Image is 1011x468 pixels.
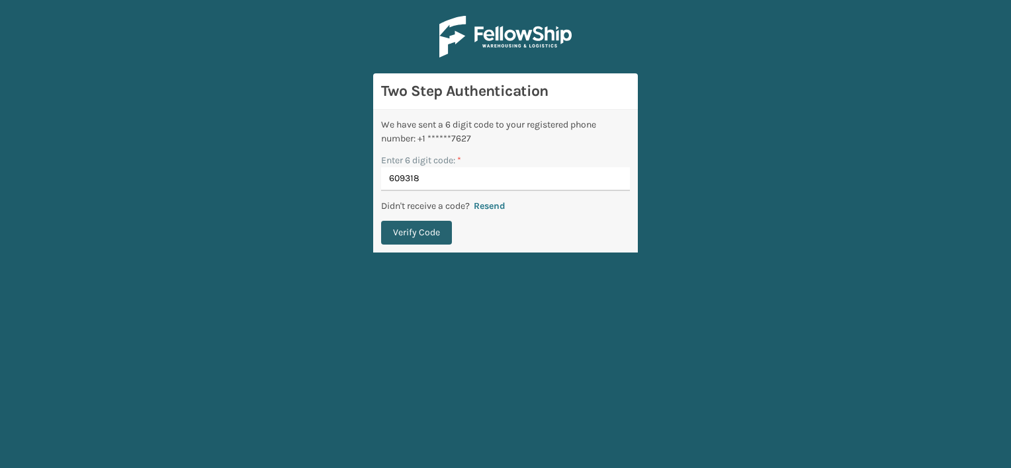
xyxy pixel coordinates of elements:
h3: Two Step Authentication [381,81,630,101]
button: Resend [470,200,509,212]
p: Didn't receive a code? [381,199,470,213]
button: Verify Code [381,221,452,245]
div: We have sent a 6 digit code to your registered phone number: +1 ******7627 [381,118,630,145]
label: Enter 6 digit code: [381,153,461,167]
img: Logo [439,16,572,58]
